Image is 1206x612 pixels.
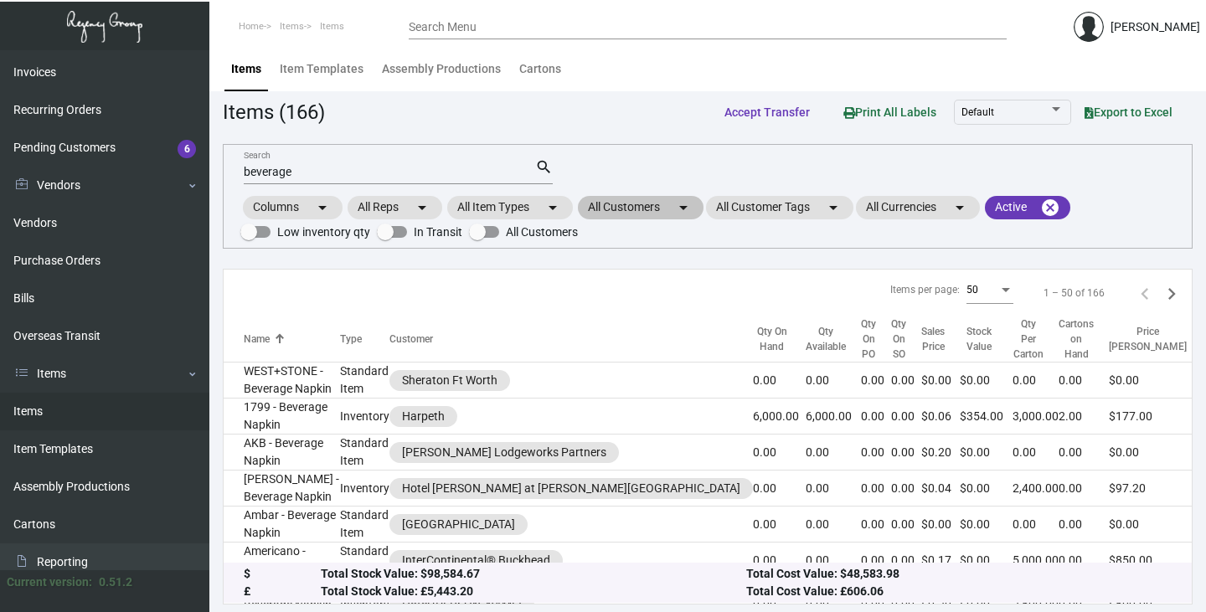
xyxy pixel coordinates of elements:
td: 0.00 [806,507,861,543]
div: Stock Value [960,324,997,354]
mat-icon: arrow_drop_down [673,198,693,218]
td: 0.00 [861,399,891,435]
mat-icon: arrow_drop_down [412,198,432,218]
span: Accept Transfer [724,105,810,119]
div: Sales Price [921,324,960,354]
td: Ambar - Beverage Napkin [224,507,340,543]
span: Export to Excel [1085,105,1172,119]
td: 0.00 [806,435,861,471]
div: Total Cost Value: £606.06 [746,584,1172,601]
div: Qty On PO [861,316,891,362]
td: $0.00 [1109,435,1202,471]
td: $97.20 [1109,471,1202,507]
div: Name [244,332,340,347]
div: £ [244,584,321,601]
mat-chip: All Item Types [447,196,573,219]
td: 3,000.00 [1013,399,1059,435]
td: $0.04 [921,471,960,507]
mat-icon: arrow_drop_down [543,198,563,218]
div: Current version: [7,573,92,591]
td: 0.00 [861,507,891,543]
td: 0.00 [1059,471,1109,507]
mat-chip: All Reps [348,196,442,219]
td: $0.17 [921,543,960,579]
div: Total Stock Value: £5,443.20 [321,584,746,601]
span: Items [320,21,344,32]
td: 2,400.00 [1013,471,1059,507]
td: $0.00 [921,363,960,399]
button: Next page [1158,280,1185,306]
div: Type [340,332,389,347]
div: Total Stock Value: $98,584.67 [321,566,746,584]
td: 0.00 [891,471,921,507]
td: Americano - Beverage Napkin [224,543,340,579]
td: 1799 - Beverage Napkin [224,399,340,435]
td: 0.00 [1059,363,1109,399]
td: 0.00 [891,399,921,435]
td: 0.00 [753,363,806,399]
td: Standard Item [340,507,389,543]
td: $0.00 [960,543,1013,579]
td: Standard Item [340,435,389,471]
div: [PERSON_NAME] Lodgeworks Partners [402,444,606,461]
div: Sheraton Ft Worth [402,372,497,389]
td: $0.00 [1109,363,1202,399]
div: Cartons [519,60,561,78]
div: 0.51.2 [99,573,132,591]
img: admin@bootstrapmaster.com [1074,12,1104,42]
td: 0.00 [1059,435,1109,471]
td: 5,000.00 [1013,543,1059,579]
td: Inventory [340,399,389,435]
mat-icon: search [535,157,553,177]
div: Hotel [PERSON_NAME] at [PERSON_NAME][GEOGRAPHIC_DATA] [402,480,740,497]
span: Home [239,21,264,32]
td: 0.00 [861,435,891,471]
td: [PERSON_NAME] - Beverage Napkin [224,471,340,507]
div: [PERSON_NAME] [1111,18,1200,36]
td: AKB - Beverage Napkin [224,435,340,471]
span: Default [961,106,994,118]
div: Name [244,332,270,347]
td: 0.00 [753,435,806,471]
mat-chip: All Customers [578,196,703,219]
td: 0.00 [806,471,861,507]
div: Cartons on Hand [1059,316,1094,362]
td: 0.00 [1059,507,1109,543]
button: Previous page [1131,280,1158,306]
td: $0.06 [921,399,960,435]
td: 6,000.00 [806,399,861,435]
td: 6,000.00 [753,399,806,435]
td: 0.00 [891,507,921,543]
td: $0.00 [1109,507,1202,543]
td: 0.00 [1059,543,1109,579]
td: 0.00 [806,543,861,579]
div: Qty On PO [861,316,876,362]
div: 1 – 50 of 166 [1044,285,1105,301]
th: Customer [389,316,753,363]
div: Price [PERSON_NAME] [1109,324,1202,354]
td: 0.00 [1013,507,1059,543]
button: Export to Excel [1071,97,1186,127]
div: Price [PERSON_NAME] [1109,324,1187,354]
td: 0.00 [1013,435,1059,471]
div: Qty On Hand [753,324,791,354]
mat-chip: Active [985,196,1070,219]
mat-icon: cancel [1040,198,1060,218]
span: All Customers [506,222,578,242]
td: 0.00 [753,507,806,543]
button: Accept Transfer [711,97,823,127]
div: Qty On SO [891,316,906,362]
div: Items [231,60,261,78]
mat-chip: All Customer Tags [706,196,853,219]
div: Assembly Productions [382,60,501,78]
td: 0.00 [1013,363,1059,399]
div: Sales Price [921,324,945,354]
div: Total Cost Value: $48,583.98 [746,566,1172,584]
td: WEST+STONE - Beverage Napkin [224,363,340,399]
div: $ [244,566,321,584]
td: 0.00 [891,363,921,399]
mat-select: Items per page: [966,285,1013,296]
div: Cartons on Hand [1059,316,1109,362]
div: [GEOGRAPHIC_DATA] [402,516,515,533]
div: Qty Available [806,324,846,354]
